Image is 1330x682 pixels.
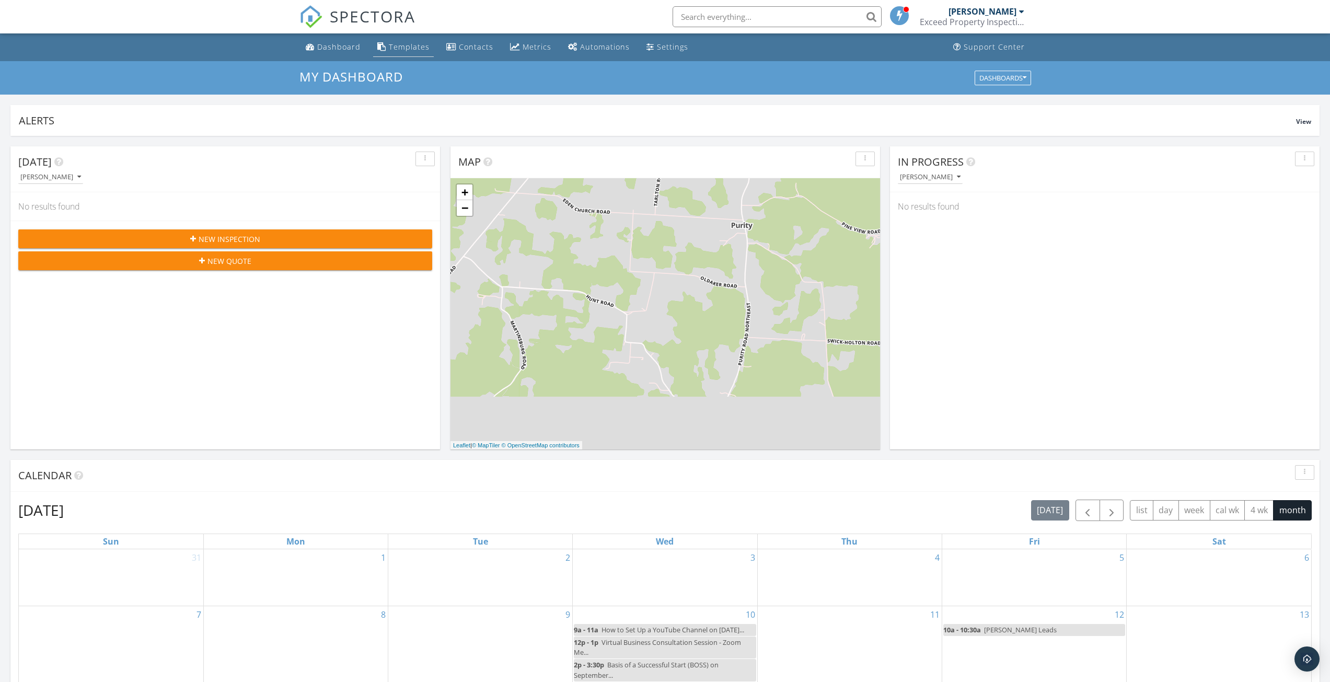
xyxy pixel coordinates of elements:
a: © OpenStreetMap contributors [502,442,580,448]
div: Exceed Property Inspections, LLC [920,17,1024,27]
a: Go to September 12, 2025 [1113,606,1126,623]
span: Map [458,155,481,169]
span: New Inspection [199,234,260,245]
div: | [450,441,582,450]
a: Go to August 31, 2025 [190,549,203,566]
button: New Inspection [18,229,432,248]
a: Zoom out [457,200,472,216]
a: Zoom in [457,184,472,200]
span: Virtual Business Consultation Session - Zoom Me... [574,638,741,657]
input: Search everything... [673,6,882,27]
div: Support Center [964,42,1025,52]
a: Friday [1027,534,1042,549]
div: Automations [580,42,630,52]
a: Tuesday [471,534,490,549]
a: Go to September 7, 2025 [194,606,203,623]
div: [PERSON_NAME] [949,6,1016,17]
button: [PERSON_NAME] [18,170,83,184]
button: Dashboards [975,71,1031,85]
h2: [DATE] [18,500,64,521]
a: Wednesday [654,534,676,549]
button: week [1178,500,1210,521]
a: SPECTORA [299,14,415,36]
button: Previous month [1075,500,1100,521]
button: 4 wk [1244,500,1274,521]
div: Open Intercom Messenger [1294,646,1320,672]
span: My Dashboard [299,68,403,85]
a: Contacts [442,38,498,57]
span: [DATE] [18,155,52,169]
a: Saturday [1210,534,1228,549]
td: Go to September 3, 2025 [573,549,757,606]
div: Templates [389,42,430,52]
td: Go to September 5, 2025 [942,549,1126,606]
button: day [1153,500,1179,521]
td: Go to August 31, 2025 [19,549,203,606]
div: Dashboard [317,42,361,52]
span: Calendar [18,468,72,482]
div: Settings [657,42,688,52]
a: Go to September 4, 2025 [933,549,942,566]
span: 10a - 10:30a [943,625,981,634]
span: SPECTORA [330,5,415,27]
td: Go to September 1, 2025 [203,549,388,606]
span: In Progress [898,155,964,169]
a: Go to September 6, 2025 [1302,549,1311,566]
a: Go to September 2, 2025 [563,549,572,566]
a: Leaflet [453,442,470,448]
a: Support Center [949,38,1029,57]
button: New Quote [18,251,432,270]
a: Metrics [506,38,556,57]
a: Thursday [839,534,860,549]
div: No results found [890,192,1320,221]
td: Go to September 2, 2025 [388,549,573,606]
div: [PERSON_NAME] [20,174,81,181]
span: How to Set Up a YouTube Channel on [DATE]... [602,625,744,634]
div: Dashboards [979,74,1026,82]
button: cal wk [1210,500,1245,521]
a: Go to September 10, 2025 [744,606,757,623]
div: Alerts [19,113,1296,128]
span: View [1296,117,1311,126]
img: The Best Home Inspection Software - Spectora [299,5,322,28]
a: © MapTiler [472,442,500,448]
td: Go to September 4, 2025 [757,549,942,606]
span: New Quote [207,256,251,267]
a: Go to September 8, 2025 [379,606,388,623]
div: [PERSON_NAME] [900,174,961,181]
a: Monday [284,534,307,549]
div: No results found [10,192,440,221]
button: list [1130,500,1153,521]
button: month [1273,500,1312,521]
span: 9a - 11a [574,625,598,634]
span: [PERSON_NAME] Leads [984,625,1057,634]
a: Go to September 9, 2025 [563,606,572,623]
a: Go to September 5, 2025 [1117,549,1126,566]
a: Dashboard [302,38,365,57]
a: Go to September 3, 2025 [748,549,757,566]
td: Go to September 6, 2025 [1127,549,1311,606]
a: Go to September 1, 2025 [379,549,388,566]
span: Basis of a Successful Start (BOSS) on September... [574,660,719,679]
a: Sunday [101,534,121,549]
a: Templates [373,38,434,57]
div: Metrics [523,42,551,52]
a: Automations (Basic) [564,38,634,57]
div: Contacts [459,42,493,52]
span: 2p - 3:30p [574,660,604,669]
span: 12p - 1p [574,638,598,647]
button: [DATE] [1031,500,1069,521]
button: [PERSON_NAME] [898,170,963,184]
a: Go to September 11, 2025 [928,606,942,623]
a: Settings [642,38,692,57]
button: Next month [1100,500,1124,521]
a: Go to September 13, 2025 [1298,606,1311,623]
